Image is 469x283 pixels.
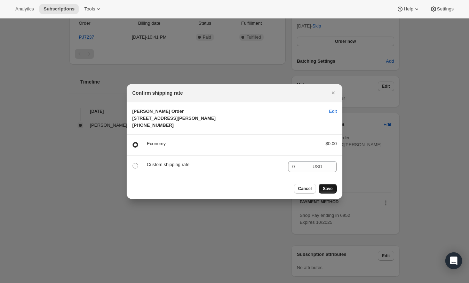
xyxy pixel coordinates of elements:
div: Open Intercom Messenger [445,252,462,269]
span: Subscriptions [43,6,74,12]
button: Save [319,184,337,194]
button: Analytics [11,4,38,14]
p: Custom shipping rate [147,161,283,168]
button: Tools [80,4,106,14]
button: Close [328,88,338,98]
span: Cancel [298,186,312,191]
span: Analytics [15,6,34,12]
span: [PERSON_NAME] Order [STREET_ADDRESS][PERSON_NAME] [PHONE_NUMBER] [132,109,216,128]
button: Help [392,4,424,14]
span: Edit [329,108,337,115]
span: Save [323,186,333,191]
button: Cancel [294,184,316,194]
span: Help [404,6,413,12]
h2: Confirm shipping rate [132,89,183,96]
button: Edit [325,106,341,117]
span: $0.00 [325,141,337,146]
button: Settings [426,4,458,14]
p: Economy [147,140,314,147]
span: USD [313,164,322,169]
span: Settings [437,6,454,12]
button: Subscriptions [39,4,79,14]
span: Tools [84,6,95,12]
